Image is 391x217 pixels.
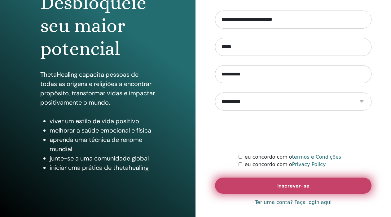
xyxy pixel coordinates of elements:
[50,154,155,163] li: junte-se a uma comunidade global
[50,126,155,135] li: melhorar a saúde emocional e física
[50,116,155,126] li: viver um estilo de vida positivo
[246,120,340,144] iframe: reCAPTCHA
[215,178,371,194] button: Inscrever-se
[40,70,155,107] p: ThetaHealing capacita pessoas de todas as origens e religiões a encontrar propósito, transformar ...
[245,153,341,161] label: eu concordo com o
[245,161,326,168] label: eu concordo com o
[50,135,155,154] li: aprenda uma técnica de renome mundial
[292,154,341,160] a: termos e Condições
[277,183,310,189] span: Inscrever-se
[50,163,155,172] li: iniciar uma prática de thetahealing
[292,161,326,167] a: Privacy Policy
[255,199,332,206] a: Ter uma conta? Faça login aqui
